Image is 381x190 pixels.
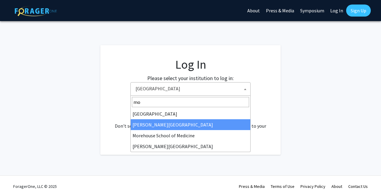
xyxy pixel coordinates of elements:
[147,74,234,82] label: Please select your institution to log in:
[271,184,294,189] a: Terms of Use
[239,184,265,189] a: Press & Media
[346,5,371,17] a: Sign Up
[112,108,269,137] div: No account? . Don't see your institution? about bringing ForagerOne to your institution.
[112,57,269,72] h1: Log In
[133,83,250,95] span: Baylor University
[131,130,250,141] li: Morehouse School of Medicine
[331,184,342,189] a: About
[131,119,250,130] li: [PERSON_NAME][GEOGRAPHIC_DATA]
[130,82,251,96] span: Baylor University
[132,97,249,107] input: Search
[5,163,26,185] iframe: Chat
[131,141,250,152] li: [PERSON_NAME][GEOGRAPHIC_DATA]
[15,6,57,16] img: ForagerOne Logo
[300,184,325,189] a: Privacy Policy
[348,184,368,189] a: Contact Us
[131,108,250,119] li: [GEOGRAPHIC_DATA]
